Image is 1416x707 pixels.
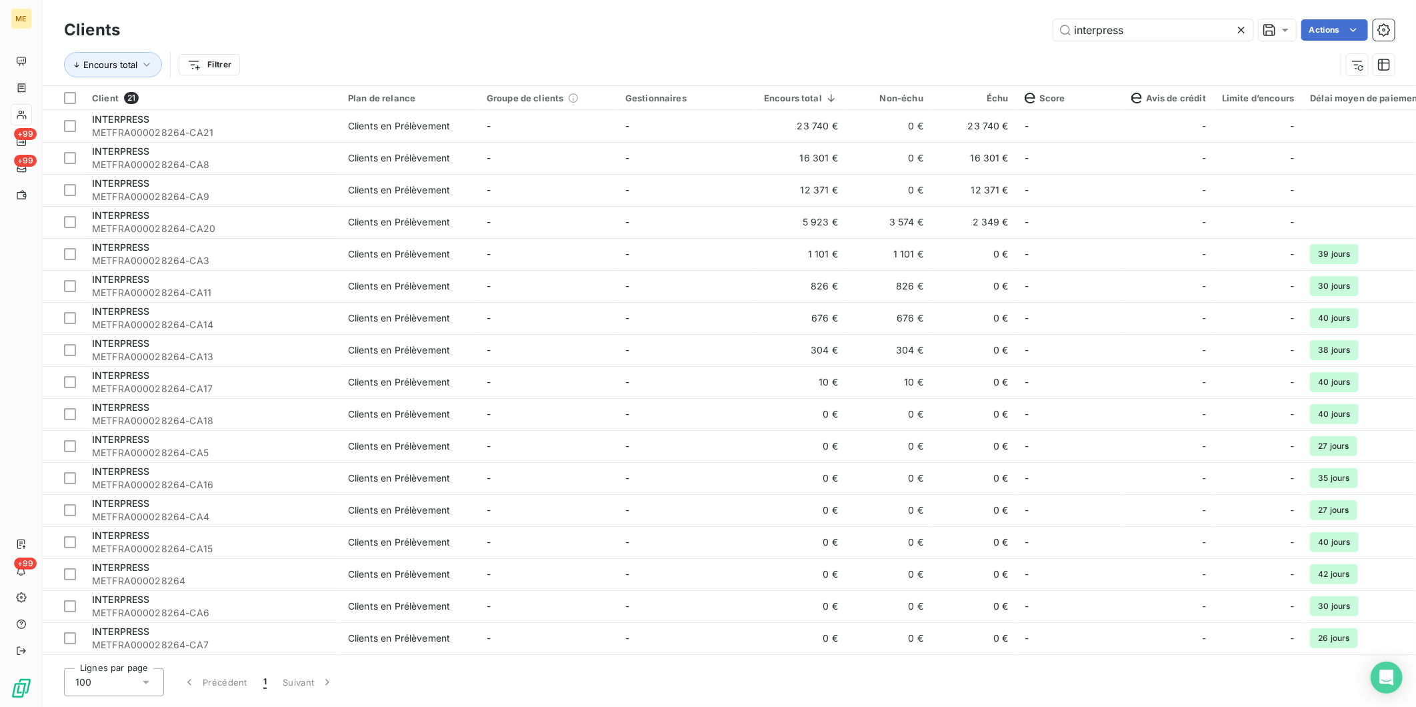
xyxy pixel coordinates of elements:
div: Clients en Prélèvement [348,408,450,421]
span: - [625,440,629,452]
div: Clients en Prélèvement [348,472,450,485]
span: INTERPRESS [92,305,150,317]
td: - [1017,654,1123,686]
td: 0 € [846,654,931,686]
td: 304 € [846,334,931,366]
span: - [625,568,629,580]
td: - [1017,142,1123,174]
div: Clients en Prélèvement [348,119,450,133]
span: INTERPRESS [92,273,150,285]
span: METFRA000028264-CA3 [92,254,332,267]
span: Score [1025,93,1065,103]
td: 16 301 € [756,142,846,174]
span: - [1290,151,1294,165]
div: Plan de relance [348,93,471,103]
td: 0 € [846,494,931,526]
span: INTERPRESS [92,113,150,125]
span: - [487,600,491,612]
td: 0 € [756,398,846,430]
td: 0 € [931,526,1017,558]
span: 39 jours [1310,244,1358,264]
span: 40 jours [1310,308,1358,328]
span: INTERPRESS [92,177,150,189]
td: 0 € [931,494,1017,526]
td: 0 € [756,526,846,558]
div: Clients en Prélèvement [348,343,450,357]
span: METFRA000028264-CA20 [92,222,332,235]
span: - [1290,536,1294,549]
div: Non-échu [854,93,923,103]
td: 0 € [756,558,846,590]
span: - [625,536,629,548]
span: - [487,632,491,644]
td: - [1017,302,1123,334]
td: 0 € [931,654,1017,686]
div: Open Intercom Messenger [1371,662,1403,694]
span: METFRA000028264-CA17 [92,382,332,396]
span: METFRA000028264-CA6 [92,606,332,620]
span: - [487,248,491,259]
span: - [487,568,491,580]
span: 100 [75,676,91,689]
td: - [1017,398,1123,430]
span: INTERPRESS [92,626,150,637]
span: METFRA000028264-CA18 [92,414,332,428]
span: METFRA000028264-CA15 [92,542,332,556]
td: - [1017,622,1123,654]
td: - [1017,366,1123,398]
td: 826 € [756,270,846,302]
td: 0 € [931,334,1017,366]
span: - [625,216,629,227]
div: Clients en Prélèvement [348,504,450,517]
td: 0 € [931,622,1017,654]
td: 0 € [931,558,1017,590]
td: - [1123,430,1214,462]
td: - [1017,334,1123,366]
span: - [487,216,491,227]
span: - [625,376,629,388]
td: 0 € [756,622,846,654]
td: 0 € [756,462,846,494]
td: 16 301 € [931,142,1017,174]
td: - [1123,174,1214,206]
td: - [1123,238,1214,270]
td: 0 € [846,590,931,622]
span: - [625,152,629,163]
span: +99 [14,558,37,570]
td: 0 € [931,270,1017,302]
span: METFRA000028264-CA16 [92,478,332,492]
span: INTERPRESS [92,145,150,157]
span: 21 [124,92,139,104]
span: INTERPRESS [92,241,150,253]
span: 42 jours [1310,564,1357,584]
div: Clients en Prélèvement [348,376,450,389]
td: - [1017,590,1123,622]
td: - [1123,494,1214,526]
span: METFRA000028264-CA4 [92,510,332,524]
span: INTERPRESS [92,209,150,221]
td: - [1017,494,1123,526]
span: METFRA000028264-CA13 [92,350,332,364]
a: +99 [11,157,31,179]
td: - [1017,462,1123,494]
span: 38 jours [1310,340,1358,360]
span: INTERPRESS [92,594,150,605]
td: 2 349 € [931,206,1017,238]
td: 0 € [846,142,931,174]
td: 12 371 € [931,174,1017,206]
div: Clients en Prélèvement [348,600,450,613]
span: - [1290,215,1294,229]
div: Clients en Prélèvement [348,568,450,581]
span: METFRA000028264-CA7 [92,638,332,652]
td: 0 € [846,462,931,494]
td: - [1123,622,1214,654]
div: Clients en Prélèvement [348,440,450,453]
button: Filtrer [179,54,240,75]
span: - [1290,408,1294,421]
div: Gestionnaires [625,93,748,103]
div: Clients en Prélèvement [348,279,450,293]
div: Clients en Prélèvement [348,311,450,325]
span: - [1290,183,1294,197]
td: 0 € [846,430,931,462]
td: - [1123,110,1214,142]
